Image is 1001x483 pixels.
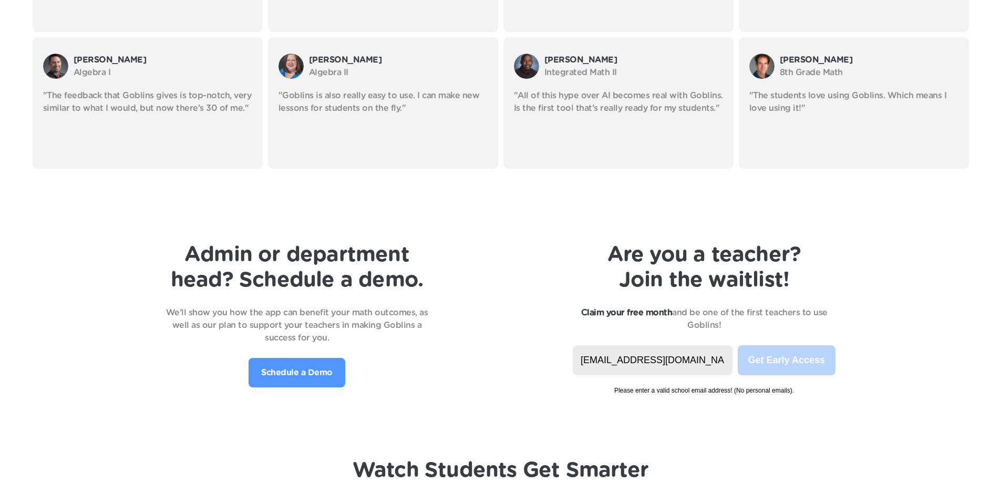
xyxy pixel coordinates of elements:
p: [PERSON_NAME] [74,54,252,66]
button: Get Early Access [738,345,835,375]
h1: Watch Students Get Smarter [353,458,648,483]
p: "The students love using Goblins. Which means I love using it!" [749,89,958,115]
p: and be one of the first teachers to use Goblins! [573,306,835,332]
p: [PERSON_NAME] [544,54,723,66]
strong: Claim your free month [581,309,673,317]
p: Algebra I [74,66,252,79]
h1: Are you a teacher? Join the waitlist! [573,242,835,293]
p: "The feedback that Goblins gives is top-notch, very similar to what I would, but now there's 30 o... [43,89,252,115]
p: "Goblins is also really easy to use. I can make new lessons for students on the fly." [278,89,488,115]
p: "All of this hype over AI becomes real with Goblins. Is the first tool that's really ready for my... [514,89,723,115]
h1: Admin or department head? Schedule a demo. [166,242,428,293]
p: Schedule a Demo [261,366,333,379]
p: We’ll show you how the app can benefit your math outcomes, as well as our plan to support your te... [166,306,428,344]
p: Integrated Math II [544,66,723,79]
p: Algebra II [309,66,488,79]
input: name@yourschool.org [573,345,732,375]
p: [PERSON_NAME] [780,54,958,66]
p: [PERSON_NAME] [309,54,488,66]
a: Schedule a Demo [249,358,345,387]
p: 8th Grade Math [780,66,958,79]
span: Please enter a valid school email address! (No personal emails). [573,375,835,395]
